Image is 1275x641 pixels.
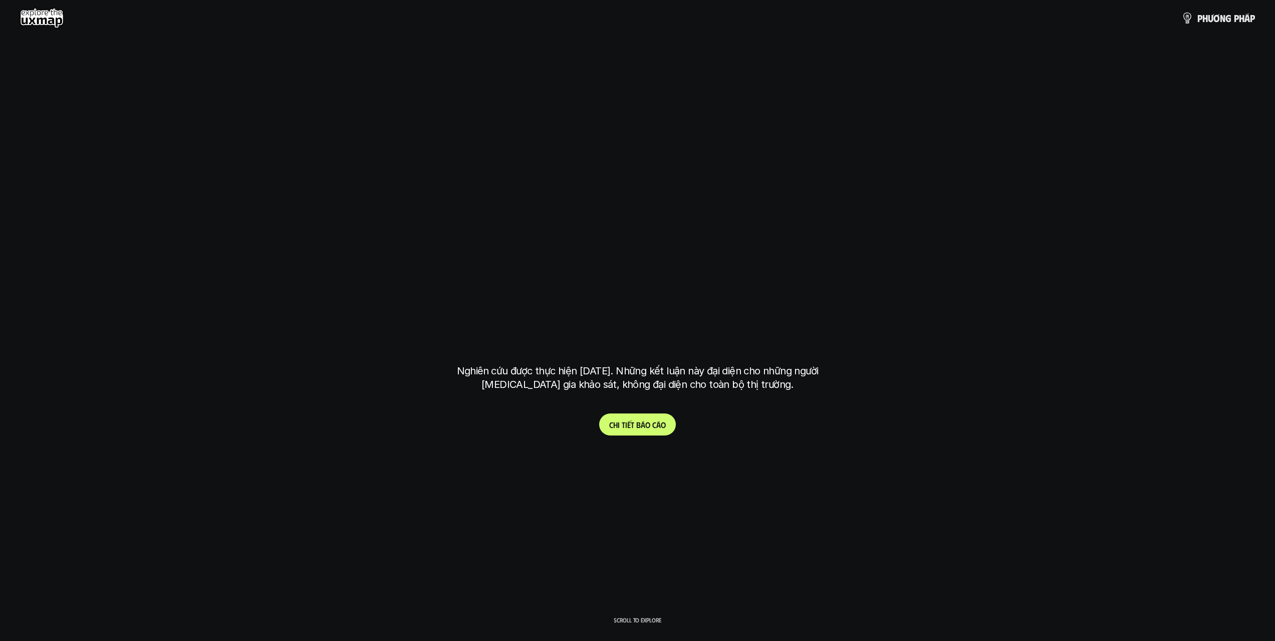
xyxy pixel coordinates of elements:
span: n [1220,13,1225,24]
span: b [636,420,641,430]
h6: Kết quả nghiên cứu [603,206,679,218]
span: C [609,420,613,430]
a: phươngpháp [1181,8,1255,28]
span: p [1250,13,1255,24]
span: p [1197,13,1202,24]
p: Scroll to explore [614,616,661,623]
h1: phạm vi công việc của [455,228,821,270]
span: o [645,420,650,430]
span: ơ [1213,13,1220,24]
span: g [1225,13,1231,24]
a: Chitiếtbáocáo [599,413,676,436]
span: i [618,420,620,430]
span: t [622,420,625,430]
span: á [1244,13,1250,24]
span: h [613,420,618,430]
span: á [656,420,661,430]
span: i [625,420,627,430]
span: t [631,420,634,430]
span: c [652,420,656,430]
span: h [1239,13,1244,24]
span: ư [1208,13,1213,24]
h1: tại [GEOGRAPHIC_DATA] [459,307,816,349]
span: á [641,420,645,430]
span: o [661,420,666,430]
span: p [1234,13,1239,24]
span: h [1202,13,1208,24]
span: ế [627,420,631,430]
p: Nghiên cứu được thực hiện [DATE]. Những kết luận này đại diện cho những người [MEDICAL_DATA] gia ... [450,364,826,391]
